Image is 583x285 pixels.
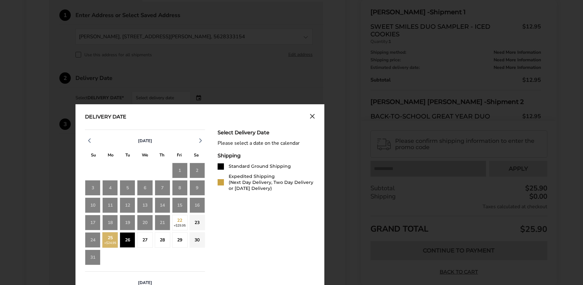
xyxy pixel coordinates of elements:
[218,140,315,146] div: Please select a date on the calendar
[85,151,102,161] div: S
[229,163,291,169] div: Standard Ground Shipping
[135,138,155,144] button: [DATE]
[85,114,126,121] div: Delivery Date
[138,138,152,144] span: [DATE]
[171,151,188,161] div: F
[136,151,153,161] div: W
[218,153,315,159] div: Shipping
[119,151,136,161] div: T
[229,173,315,191] div: Expedited Shipping (Next Day Delivery, Two Day Delivery or [DATE] Delivery)
[153,151,171,161] div: T
[218,130,315,136] div: Select Delivery Date
[102,151,119,161] div: M
[310,114,315,121] button: Close calendar
[188,151,205,161] div: S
